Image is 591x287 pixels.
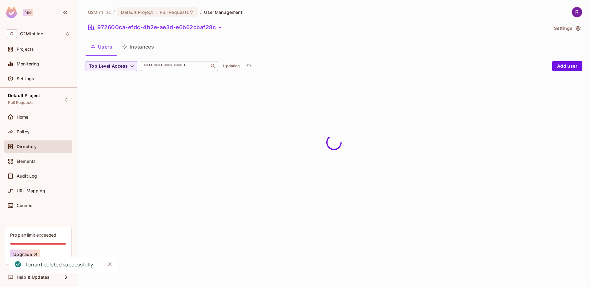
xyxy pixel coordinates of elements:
span: Default Project [121,9,153,15]
span: URL Mapping [17,188,45,193]
span: the active workspace [88,9,111,15]
span: Pull Requests [8,100,34,105]
img: SReyMgAAAABJRU5ErkJggg== [6,7,17,18]
button: Instances [117,39,159,54]
button: Settings [552,23,582,33]
li: / [113,9,115,15]
span: G [7,29,17,38]
span: Home [17,115,29,120]
p: Updating... [223,64,244,69]
span: : [155,10,157,15]
span: Click to refresh data [244,62,252,70]
button: Close [105,260,115,269]
span: Projects [17,47,34,52]
span: User Management [204,9,243,15]
button: Users [86,39,117,54]
span: Top Level Access [89,62,128,70]
span: Directory [17,144,37,149]
span: Workspace: G2Mint Inc [20,31,43,36]
span: Default Project [8,93,40,98]
div: Pro plan limit exceeded [10,232,56,238]
button: 972600ca-efdc-4b2e-ae3d-e6b62cbaf28c [86,22,225,32]
span: Policy [17,129,30,134]
button: refresh [245,62,252,70]
button: Top Level Access [86,61,137,71]
button: Upgrade [10,250,40,259]
div: Tenant deleted successfully [25,261,93,269]
span: Audit Log [17,174,37,179]
button: Add user [552,61,582,71]
span: Elements [17,159,36,164]
img: Renato Rabdishta [572,7,582,17]
li: / [200,9,202,15]
div: Pro [23,9,33,16]
span: Connect [17,203,34,208]
span: Monitoring [17,61,39,66]
span: Pull Requests [160,9,189,15]
span: Settings [17,76,34,81]
span: refresh [246,63,251,69]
